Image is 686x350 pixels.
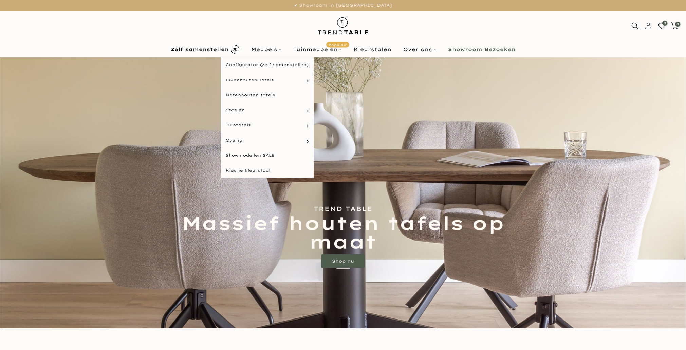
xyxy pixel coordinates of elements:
a: 0 [658,22,665,30]
b: Zelf samenstellen [171,47,229,52]
a: Eikenhouten Tafels [221,73,314,88]
span: Eikenhouten Tafels [226,77,274,83]
span: Overig [226,138,242,143]
a: Tuintafels [221,118,314,133]
a: Over ons [397,45,442,54]
b: Showroom Bezoeken [448,47,516,52]
a: Showmodellen SALE [221,148,314,163]
img: trend-table [313,11,373,41]
span: 0 [675,22,680,27]
a: Shop nu [321,254,365,268]
a: Stoelen [221,103,314,118]
span: Tuintafels [226,122,251,128]
a: TuinmeubelenPopulair [287,45,348,54]
a: Kies je kleurstaal [221,163,314,178]
a: Zelf samenstellen [165,43,245,55]
a: Configurator (zelf samenstellen) [221,57,314,73]
a: 0 [671,22,678,30]
a: Meubels [245,45,287,54]
a: Kleurstalen [348,45,397,54]
a: Overig [221,133,314,148]
span: Stoelen [226,107,245,113]
span: 0 [662,21,667,26]
p: ✔ Showroom in [GEOGRAPHIC_DATA] [8,2,678,9]
a: Showroom Bezoeken [442,45,521,54]
a: Notenhouten tafels [221,87,314,103]
span: Populair [326,42,349,47]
